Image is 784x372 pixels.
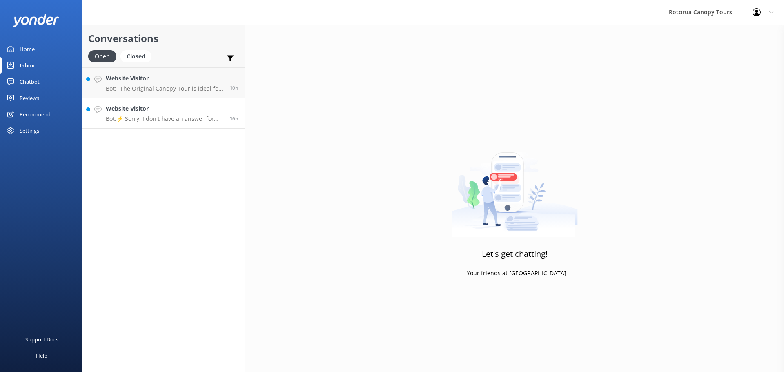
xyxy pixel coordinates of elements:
p: Bot: - The Original Canopy Tour is ideal for families, first-timers, those with a hint of anxious... [106,85,223,92]
a: Closed [120,51,156,60]
div: Closed [120,50,151,62]
div: Open [88,50,116,62]
div: Reviews [20,90,39,106]
div: Recommend [20,106,51,123]
span: Sep 09 2025 04:06pm (UTC +12:00) Pacific/Auckland [229,115,238,122]
h2: Conversations [88,31,238,46]
a: Open [88,51,120,60]
div: Home [20,41,35,57]
div: Inbox [20,57,35,74]
div: Support Docs [25,331,58,347]
span: Sep 09 2025 09:12pm (UTC +12:00) Pacific/Auckland [229,85,238,91]
h3: Let's get chatting! [482,247,548,261]
p: Bot: ⚡ Sorry, I don't have an answer for that. Could you please try and rephrase your question? A... [106,115,223,123]
img: yonder-white-logo.png [12,14,59,27]
div: Chatbot [20,74,40,90]
img: artwork of a man stealing a conversation from at giant smartphone [452,135,578,237]
div: Help [36,347,47,364]
h4: Website Visitor [106,74,223,83]
div: Settings [20,123,39,139]
a: Website VisitorBot:- The Original Canopy Tour is ideal for families, first-timers, those with a h... [82,67,245,98]
p: - Your friends at [GEOGRAPHIC_DATA] [463,269,566,278]
h4: Website Visitor [106,104,223,113]
a: Website VisitorBot:⚡ Sorry, I don't have an answer for that. Could you please try and rephrase yo... [82,98,245,129]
